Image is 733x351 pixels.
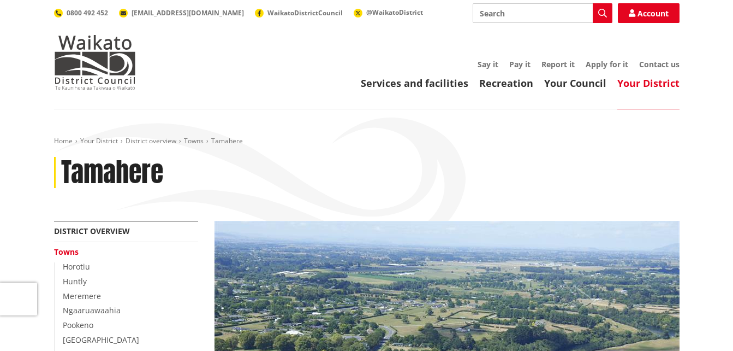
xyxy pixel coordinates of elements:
a: Your District [80,136,118,145]
a: 0800 492 452 [54,8,108,17]
h1: Tamahere [61,157,163,189]
a: WaikatoDistrictCouncil [255,8,343,17]
a: Meremere [63,291,101,301]
a: District overview [54,226,130,236]
img: Waikato District Council - Te Kaunihera aa Takiwaa o Waikato [54,35,136,90]
a: District overview [126,136,176,145]
a: Say it [478,59,498,69]
a: @WaikatoDistrict [354,8,423,17]
a: Recreation [479,77,533,90]
span: 0800 492 452 [67,8,108,17]
a: Your District [617,77,680,90]
a: Your Council [544,77,606,90]
nav: breadcrumb [54,137,680,146]
a: [GEOGRAPHIC_DATA] [63,335,139,345]
span: @WaikatoDistrict [366,8,423,17]
a: Home [54,136,73,145]
a: Pay it [509,59,531,69]
input: Search input [473,3,612,23]
a: Huntly [63,276,87,286]
a: Pookeno [63,320,93,330]
a: Horotiu [63,261,90,272]
a: Services and facilities [361,77,468,90]
a: Towns [54,247,79,257]
span: [EMAIL_ADDRESS][DOMAIN_NAME] [132,8,244,17]
span: WaikatoDistrictCouncil [267,8,343,17]
a: Account [618,3,680,23]
a: Ngaaruawaahia [63,305,121,315]
span: Tamahere [211,136,243,145]
a: Apply for it [586,59,628,69]
a: Towns [184,136,204,145]
a: [EMAIL_ADDRESS][DOMAIN_NAME] [119,8,244,17]
a: Report it [541,59,575,69]
a: Contact us [639,59,680,69]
